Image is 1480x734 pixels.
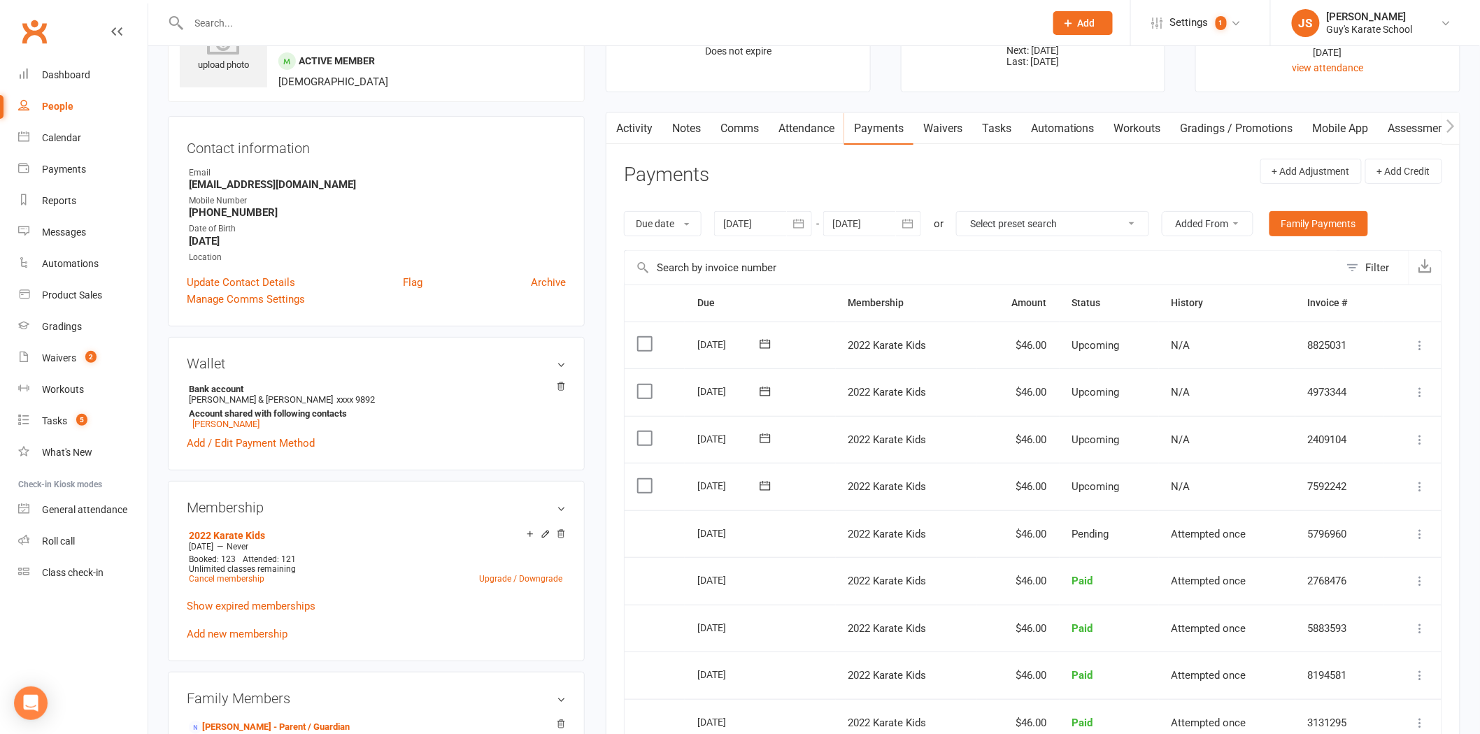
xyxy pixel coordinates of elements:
h3: Family Members [187,691,566,706]
div: Automations [42,258,99,269]
span: Settings [1170,7,1209,38]
div: [DATE] [697,333,762,355]
div: People [42,101,73,112]
div: Payments [42,164,86,175]
td: $46.00 [977,416,1059,463]
span: Upcoming [1072,433,1120,446]
div: Waivers [42,352,76,364]
span: Unlimited classes remaining [189,564,296,574]
div: [DATE] [697,380,762,402]
div: Email [189,166,566,180]
span: Upcoming [1072,480,1120,493]
span: 2022 Karate Kids [848,480,927,493]
a: 2022 Karate Kids [189,530,265,541]
button: Add [1053,11,1113,35]
span: Does not expire [705,45,771,57]
th: Status [1060,285,1159,321]
div: Reports [42,195,76,206]
span: 2022 Karate Kids [848,339,927,352]
div: [DATE] [697,475,762,496]
span: 2022 Karate Kids [848,717,927,729]
span: xxxx 9892 [336,394,375,405]
td: 7592242 [1295,463,1384,510]
td: 4973344 [1295,368,1384,416]
span: 2022 Karate Kids [848,386,927,398]
a: Manage Comms Settings [187,291,305,308]
div: Product Sales [42,289,102,301]
span: Attempted once [1172,669,1246,682]
span: 2 [85,351,97,363]
p: Next: [DATE] Last: [DATE] [914,45,1153,67]
div: Roll call [42,535,75,547]
div: General attendance [42,504,127,515]
div: Calendar [42,132,81,143]
a: Update Contact Details [187,274,295,291]
td: 8825031 [1295,322,1384,369]
strong: Account shared with following contacts [189,408,559,419]
td: 2768476 [1295,557,1384,605]
a: Activity [606,113,662,145]
th: History [1159,285,1295,321]
div: Class check-in [42,567,104,578]
span: 2022 Karate Kids [848,669,927,682]
div: [DATE] [697,663,762,685]
a: Attendance [769,113,844,145]
span: Booked: 123 [189,554,236,564]
a: Automations [1021,113,1104,145]
td: $46.00 [977,652,1059,699]
a: General attendance kiosk mode [18,494,148,526]
a: Product Sales [18,280,148,311]
a: Assessments [1379,113,1464,145]
div: Date of Birth [189,222,566,236]
a: Flag [403,274,422,291]
span: 2022 Karate Kids [848,575,927,587]
a: People [18,91,148,122]
th: Due [685,285,836,321]
td: $46.00 [977,322,1059,369]
th: Amount [977,285,1059,321]
div: — [185,541,566,552]
strong: [DATE] [189,235,566,247]
span: Add [1078,17,1095,29]
a: Waivers [913,113,972,145]
a: Add / Edit Payment Method [187,435,315,452]
div: [DATE] [697,522,762,544]
a: Show expired memberships [187,600,315,612]
a: Archive [531,274,566,291]
span: Attempted once [1172,575,1246,587]
span: Paid [1072,717,1093,729]
strong: [PHONE_NUMBER] [189,206,566,219]
li: [PERSON_NAME] & [PERSON_NAME] [187,382,566,431]
a: Payments [844,113,913,145]
a: view attendance [1293,62,1364,73]
a: Notes [662,113,711,145]
a: What's New [18,437,148,468]
th: Invoice # [1295,285,1384,321]
div: upload photo [180,27,267,73]
div: [DATE] [697,428,762,449]
button: + Add Credit [1365,159,1442,184]
a: Automations [18,248,148,280]
td: $46.00 [977,510,1059,558]
button: Due date [624,211,702,236]
span: Upcoming [1072,386,1120,398]
span: [DEMOGRAPHIC_DATA] [278,75,388,88]
td: 2409104 [1295,416,1384,463]
strong: [EMAIL_ADDRESS][DOMAIN_NAME] [189,178,566,191]
td: 8194581 [1295,652,1384,699]
span: 5 [76,414,87,426]
a: Payments [18,154,148,185]
button: Added From [1162,211,1253,236]
div: [DATE] [697,617,762,638]
span: Attempted once [1172,717,1246,729]
span: Attempted once [1172,622,1246,635]
span: Pending [1072,528,1109,540]
a: Tasks 5 [18,405,148,437]
a: Gradings / Promotions [1171,113,1303,145]
div: [PERSON_NAME] [1327,10,1413,23]
span: Active member [299,55,375,66]
span: 1 [1216,16,1227,30]
div: Dashboard [42,69,90,80]
div: Gradings [42,321,82,332]
a: Comms [711,113,769,145]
